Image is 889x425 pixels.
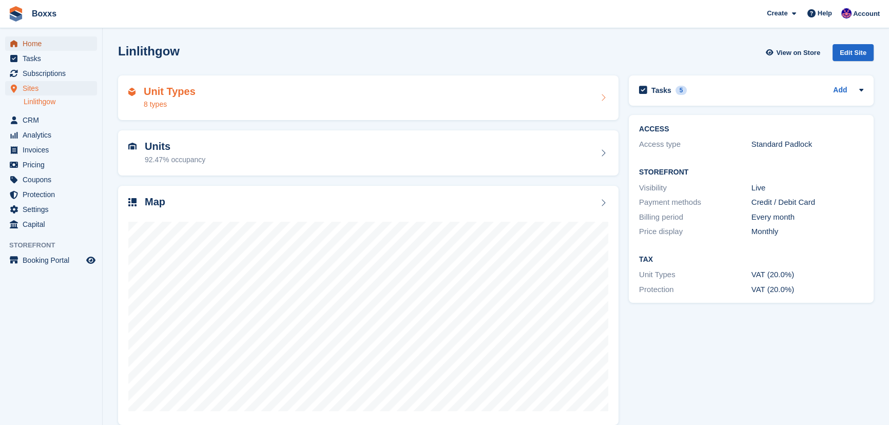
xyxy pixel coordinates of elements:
a: Units 92.47% occupancy [118,130,619,176]
a: Boxxs [28,5,61,22]
a: Edit Site [833,44,874,65]
a: menu [5,158,97,172]
img: unit-icn-7be61d7bf1b0ce9d3e12c5938cc71ed9869f7b940bace4675aadf7bd6d80202e.svg [128,143,137,150]
img: stora-icon-8386f47178a22dfd0bd8f6a31ec36ba5ce8667c1dd55bd0f319d3a0aa187defe.svg [8,6,24,22]
span: Pricing [23,158,84,172]
h2: Linlithgow [118,44,180,58]
span: Invoices [23,143,84,157]
a: Map [118,186,619,425]
a: Unit Types 8 types [118,75,619,121]
div: Access type [639,139,751,150]
div: Unit Types [639,269,751,281]
div: Live [751,182,864,194]
h2: Unit Types [144,86,196,98]
a: Preview store [85,254,97,266]
a: menu [5,81,97,95]
div: 92.47% occupancy [145,154,205,165]
a: menu [5,143,97,157]
span: Home [23,36,84,51]
h2: Tax [639,256,863,264]
div: VAT (20.0%) [751,284,864,296]
span: Settings [23,202,84,217]
span: Subscriptions [23,66,84,81]
span: Help [818,8,832,18]
a: menu [5,172,97,187]
div: Billing period [639,211,751,223]
a: Add [833,85,847,96]
div: 5 [675,86,687,95]
a: menu [5,113,97,127]
span: View on Store [776,48,820,58]
a: menu [5,128,97,142]
a: menu [5,217,97,231]
a: Linlithgow [24,97,97,107]
span: Storefront [9,240,102,250]
div: Every month [751,211,864,223]
a: menu [5,202,97,217]
img: unit-type-icn-2b2737a686de81e16bb02015468b77c625bbabd49415b5ef34ead5e3b44a266d.svg [128,88,136,96]
h2: Storefront [639,168,863,177]
span: Capital [23,217,84,231]
h2: ACCESS [639,125,863,133]
span: CRM [23,113,84,127]
img: Jamie Malcolm [841,8,852,18]
h2: Tasks [651,86,671,95]
div: Payment methods [639,197,751,208]
span: Tasks [23,51,84,66]
div: Credit / Debit Card [751,197,864,208]
h2: Map [145,196,165,208]
span: Analytics [23,128,84,142]
div: 8 types [144,99,196,110]
span: Account [853,9,880,19]
span: Coupons [23,172,84,187]
span: Booking Portal [23,253,84,267]
span: Create [767,8,787,18]
h2: Units [145,141,205,152]
div: Visibility [639,182,751,194]
a: menu [5,187,97,202]
a: menu [5,51,97,66]
div: Price display [639,226,751,238]
a: menu [5,36,97,51]
div: Standard Padlock [751,139,864,150]
div: Edit Site [833,44,874,61]
div: Protection [639,284,751,296]
div: VAT (20.0%) [751,269,864,281]
a: menu [5,253,97,267]
span: Sites [23,81,84,95]
img: map-icn-33ee37083ee616e46c38cad1a60f524a97daa1e2b2c8c0bc3eb3415660979fc1.svg [128,198,137,206]
div: Monthly [751,226,864,238]
a: menu [5,66,97,81]
a: View on Store [764,44,824,61]
span: Protection [23,187,84,202]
